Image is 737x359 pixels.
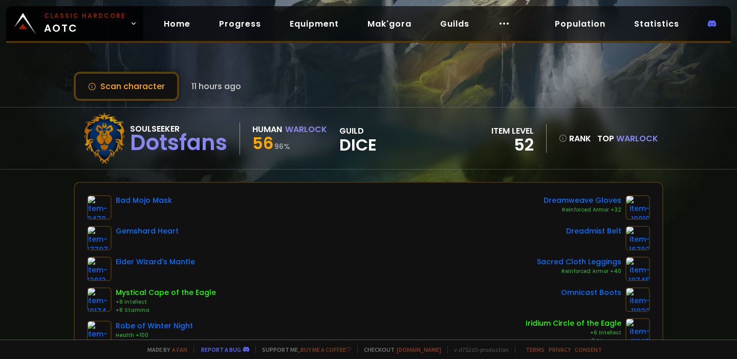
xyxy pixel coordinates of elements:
[116,287,216,298] div: Mystical Cape of the Eagle
[116,321,193,331] div: Robe of Winter Night
[526,318,621,329] div: Iridium Circle of the Eagle
[549,346,571,353] a: Privacy
[141,346,187,353] span: Made by
[130,135,227,151] div: Dotsfans
[172,346,187,353] a: a fan
[625,318,650,343] img: item-11987
[491,124,534,137] div: item level
[116,257,195,267] div: Elder Wizard's Mantle
[281,13,347,34] a: Equipment
[87,257,112,281] img: item-13013
[116,226,179,237] div: Gemshard Heart
[616,133,658,144] span: Warlock
[625,287,650,312] img: item-11822
[252,123,282,136] div: Human
[561,287,621,298] div: Omnicast Boots
[116,298,216,306] div: +8 Intellect
[526,337,621,345] div: +7 Stamina
[156,13,199,34] a: Home
[87,321,112,345] img: item-14136
[255,346,351,353] span: Support me,
[559,132,591,145] div: rank
[432,13,478,34] a: Guilds
[339,137,377,153] span: Dice
[285,123,327,136] div: Warlock
[537,257,621,267] div: Sacred Cloth Leggings
[130,122,227,135] div: Soulseeker
[526,329,621,337] div: +6 Intellect
[626,13,687,34] a: Statistics
[575,346,602,353] a: Consent
[116,195,172,206] div: Bad Mojo Mask
[625,226,650,250] img: item-16702
[544,206,621,214] div: Reinforced Armor +32
[87,195,112,220] img: item-9470
[6,6,143,41] a: Classic HardcoreAOTC
[300,346,351,353] a: Buy me a coffee
[116,331,193,340] div: Health +100
[359,13,420,34] a: Mak'gora
[201,346,241,353] a: Report a bug
[537,267,621,276] div: Reinforced Armor +40
[526,346,545,353] a: Terms
[87,287,112,312] img: item-10174
[211,13,269,34] a: Progress
[397,346,441,353] a: [DOMAIN_NAME]
[597,132,658,145] div: Top
[447,346,509,353] span: v. d752d5 - production
[74,72,179,101] button: Scan character
[357,346,441,353] span: Checkout
[44,11,126,36] span: AOTC
[339,124,377,153] div: guild
[566,226,621,237] div: Dreadmist Belt
[274,141,290,152] small: 96 %
[625,257,650,281] img: item-18745
[544,195,621,206] div: Dreamweave Gloves
[44,11,126,20] small: Classic Hardcore
[547,13,614,34] a: Population
[252,132,273,155] span: 56
[87,226,112,250] img: item-17707
[191,80,241,93] span: 11 hours ago
[116,306,216,314] div: +8 Stamina
[625,195,650,220] img: item-10019
[491,137,534,153] div: 52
